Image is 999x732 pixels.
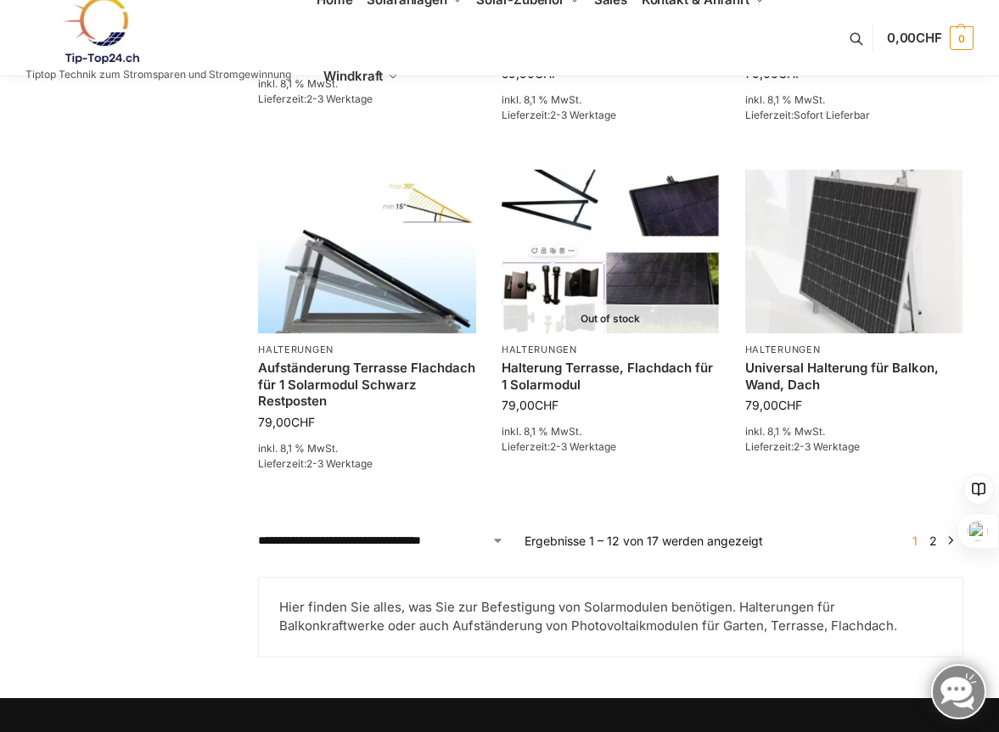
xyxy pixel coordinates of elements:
[502,440,616,453] span: Lieferzeit:
[945,532,957,550] a: →
[502,170,720,333] img: Halterung Terrasse, Flachdach für 1 Solarmodul
[279,598,942,636] p: Hier finden Sie alles, was Sie zur Befestigung von Solarmodulen benötigen. Halterungen für Balkon...
[794,109,870,121] span: Sofort Lieferbar
[950,26,974,50] span: 0
[794,440,860,453] span: 2-3 Werktage
[323,68,383,84] span: Windkraft
[535,398,558,412] span: CHF
[291,415,315,429] span: CHF
[525,532,763,550] p: Ergebnisse 1 – 12 von 17 werden angezeigt
[745,109,870,121] span: Lieferzeit:
[502,424,720,439] p: inkl. 8,1 % MwSt.
[258,76,476,92] p: inkl. 8,1 % MwSt.
[908,534,922,548] span: Seite 1
[502,170,720,333] a: Out of stockHalterung Terrasse, Flachdach für 1 Solarmodul
[502,360,720,393] a: Halterung Terrasse, Flachdach für 1 Solarmodul
[745,440,860,453] span: Lieferzeit:
[887,13,974,64] a: 0,00CHF 0
[745,398,802,412] bdi: 79,00
[902,532,963,550] nav: Produkt-Seitennummerierung
[778,398,802,412] span: CHF
[317,38,406,115] a: Windkraft
[258,532,504,550] select: Shop-Reihenfolge
[550,109,616,121] span: 2-3 Werktage
[258,441,476,456] p: inkl. 8,1 % MwSt.
[25,70,291,80] p: Tiptop Technik zum Stromsparen und Stromgewinnung
[745,170,963,333] img: Befestigung Solarpaneele
[916,30,942,46] span: CHF
[745,424,963,439] p: inkl. 8,1 % MwSt.
[258,457,373,470] span: Lieferzeit:
[306,92,373,105] span: 2-3 Werktage
[258,415,315,429] bdi: 79,00
[258,92,373,105] span: Lieferzeit:
[887,30,942,46] span: 0,00
[745,360,963,393] a: Universal Halterung für Balkon, Wand, Dach
[258,170,476,333] img: Halterung-Terrasse Aufständerung
[745,344,821,355] a: Halterungen
[306,457,373,470] span: 2-3 Werktage
[258,360,476,410] a: Aufständerung Terrasse Flachdach für 1 Solarmodul Schwarz Restposten
[502,398,558,412] bdi: 79,00
[925,534,941,548] a: Seite 2
[258,344,334,355] a: Halterungen
[502,109,616,121] span: Lieferzeit:
[502,344,577,355] a: Halterungen
[550,440,616,453] span: 2-3 Werktage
